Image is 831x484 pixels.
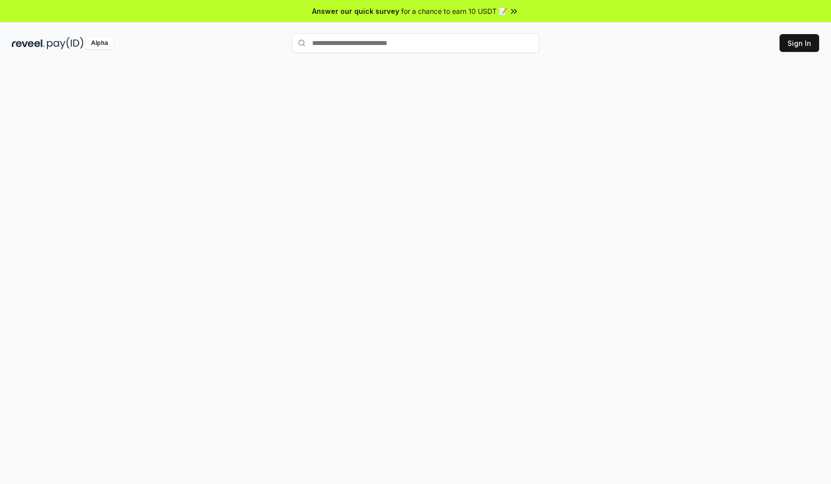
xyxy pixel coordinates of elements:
[401,6,507,16] span: for a chance to earn 10 USDT 📝
[86,37,113,49] div: Alpha
[312,6,399,16] span: Answer our quick survey
[780,34,819,52] button: Sign In
[12,37,45,49] img: reveel_dark
[47,37,84,49] img: pay_id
